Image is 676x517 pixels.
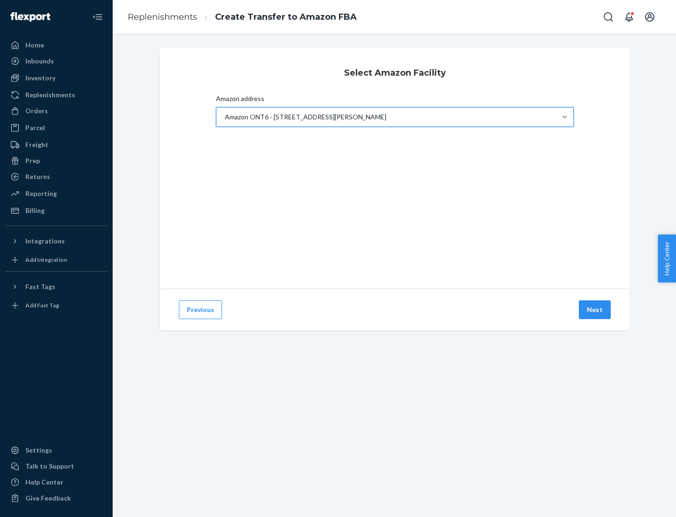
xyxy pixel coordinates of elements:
[6,234,107,249] button: Integrations
[25,301,59,309] div: Add Fast Tag
[6,153,107,168] a: Prep
[25,56,54,66] div: Inbounds
[6,87,107,102] a: Replenishments
[25,172,50,181] div: Returns
[25,493,71,503] div: Give Feedback
[25,446,52,455] div: Settings
[6,491,107,506] button: Give Feedback
[6,475,107,490] a: Help Center
[25,90,75,100] div: Replenishments
[620,8,638,26] button: Open notifications
[6,103,107,118] a: Orders
[25,40,44,50] div: Home
[25,140,48,149] div: Freight
[216,94,264,107] span: Amazon address
[120,3,364,31] ol: breadcrumbs
[6,169,107,184] a: Returns
[579,300,611,319] button: Next
[25,123,45,133] div: Parcel
[599,8,618,26] button: Open Search Box
[6,186,107,201] a: Reporting
[344,67,446,79] h3: Select Amazon Facility
[215,12,357,22] a: Create Transfer to Amazon FBA
[6,252,107,267] a: Add Integration
[225,112,386,122] div: Amazon ONT6 - [STREET_ADDRESS][PERSON_NAME]
[6,279,107,294] button: Fast Tags
[6,203,107,218] a: Billing
[25,73,55,83] div: Inventory
[179,300,222,319] button: Previous
[25,256,67,264] div: Add Integration
[6,54,107,69] a: Inbounds
[25,106,48,116] div: Orders
[6,443,107,458] a: Settings
[25,282,55,291] div: Fast Tags
[6,120,107,135] a: Parcel
[6,298,107,313] a: Add Fast Tag
[6,137,107,152] a: Freight
[128,12,197,22] a: Replenishments
[10,12,50,22] img: Flexport logo
[6,70,107,86] a: Inventory
[6,459,107,474] a: Talk to Support
[6,38,107,53] a: Home
[25,206,45,215] div: Billing
[25,189,57,198] div: Reporting
[640,8,659,26] button: Open account menu
[25,156,40,165] div: Prep
[25,478,63,487] div: Help Center
[88,8,107,26] button: Close Navigation
[658,235,676,282] button: Help Center
[25,236,65,246] div: Integrations
[25,462,74,471] div: Talk to Support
